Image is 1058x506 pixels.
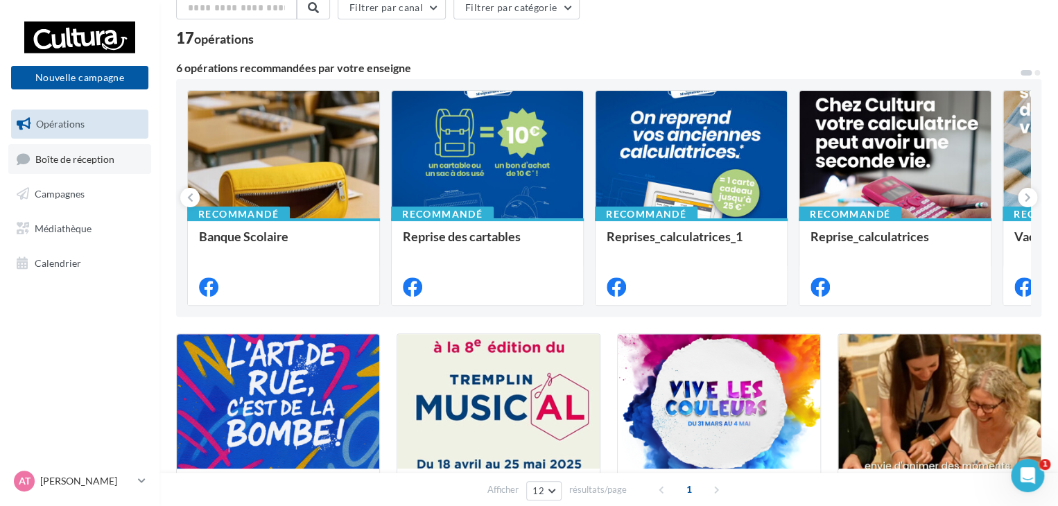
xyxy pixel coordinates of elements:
div: Recommandé [187,207,290,222]
a: Opérations [8,110,151,139]
span: Opérations [36,118,85,130]
div: 6 opérations recommandées par votre enseigne [176,62,1019,73]
a: AT [PERSON_NAME] [11,468,148,494]
a: Médiathèque [8,214,151,243]
iframe: Intercom live chat [1011,459,1044,492]
a: Boîte de réception [8,144,151,174]
a: Campagnes [8,180,151,209]
p: [PERSON_NAME] [40,474,132,488]
span: Reprises_calculatrices_1 [607,229,743,244]
span: Reprise_calculatrices [810,229,929,244]
div: Recommandé [799,207,901,222]
span: 12 [532,485,544,496]
span: AT [19,474,31,488]
span: Reprise des cartables [403,229,521,244]
span: Campagnes [35,188,85,200]
span: Afficher [487,483,519,496]
button: 12 [526,481,562,500]
span: Banque Scolaire [199,229,288,244]
span: 1 [678,478,700,500]
span: Boîte de réception [35,152,114,164]
div: Recommandé [595,207,697,222]
div: opérations [194,33,254,45]
span: Médiathèque [35,223,92,234]
span: 1 [1039,459,1050,470]
div: 17 [176,30,254,46]
span: résultats/page [569,483,627,496]
div: Recommandé [391,207,494,222]
span: Calendrier [35,256,81,268]
a: Calendrier [8,249,151,278]
button: Nouvelle campagne [11,66,148,89]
